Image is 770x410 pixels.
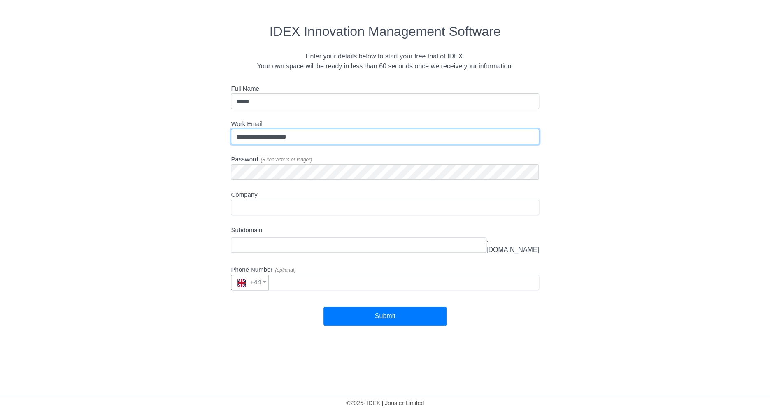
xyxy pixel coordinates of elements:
span: .[DOMAIN_NAME] [486,235,539,255]
div: © 2025 - IDEX | Jouster Limited [6,399,764,410]
span: ( 8 characters or longer ) [261,157,312,163]
span: +44 [237,279,261,286]
label: Work Email [231,119,262,129]
div: Your own space will be ready in less than 60 seconds once we receive your information. [39,61,732,71]
img: gb.5db9fea0.svg [237,279,246,287]
label: Password [231,155,312,164]
label: Full Name [231,84,259,93]
label: Subdomain [231,226,262,235]
label: Company [231,190,257,200]
div: Enter your details below to start your free trial of IDEX. [39,51,732,61]
span: ( optional ) [275,267,295,273]
label: Phone Number [231,265,295,275]
button: Submit [323,307,447,326]
h2: IDEX Innovation Management Software [39,23,732,39]
button: +44 [231,275,268,290]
